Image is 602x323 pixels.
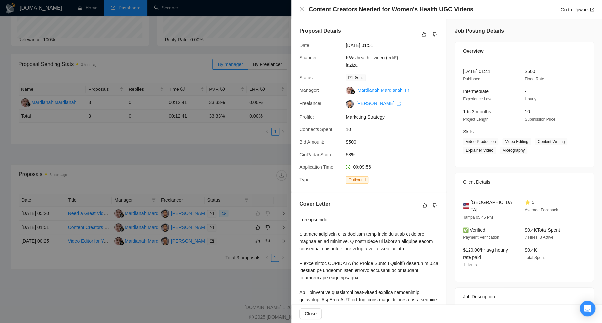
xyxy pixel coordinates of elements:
span: 10 [525,109,530,114]
div: Client Details [463,173,586,191]
span: Date: [299,43,310,48]
span: export [590,8,594,12]
button: Close [299,7,305,12]
span: Video Production [463,138,498,145]
span: $500 [525,69,535,74]
span: Tampa 05:45 PM [463,215,493,220]
span: like [422,32,426,37]
span: Freelancer: [299,101,323,106]
span: Average Feedback [525,208,558,212]
span: Total Spent [525,255,545,260]
span: Overview [463,47,483,54]
span: Video Editing [502,138,531,145]
span: 00:09:56 [353,164,371,170]
span: Explainer Video [463,147,496,154]
span: Published [463,77,480,81]
span: 10 [346,126,445,133]
span: Experience Level [463,97,493,101]
button: like [420,30,428,38]
h4: Content Creators Needed for Women's Health UGC Videos [309,5,473,14]
img: 🇺🇸 [463,202,469,210]
span: 1 to 3 months [463,109,491,114]
span: ⭐ 5 [525,200,534,205]
h5: Cover Letter [299,200,330,208]
div: Job Description [463,288,586,305]
span: Bid Amount: [299,139,324,145]
span: - [525,89,526,94]
span: dislike [432,32,437,37]
span: Connects Spent: [299,127,334,132]
a: Mardianah Mardianah export [357,88,409,93]
a: Go to Upworkexport [560,7,594,12]
span: close [299,7,305,12]
span: Intermediate [463,89,489,94]
span: $0.4K [525,247,537,253]
span: GigRadar Score: [299,152,334,157]
h5: Job Posting Details [455,27,504,35]
span: Scanner: [299,55,318,60]
span: export [397,102,401,106]
button: like [421,201,429,209]
h5: Proposal Details [299,27,341,35]
span: Project Length [463,117,488,122]
span: Fixed Rate [525,77,544,81]
span: Close [305,310,317,317]
span: Submission Price [525,117,555,122]
span: Marketing Strategy [346,113,445,121]
span: 7 Hires, 3 Active [525,235,553,240]
span: 1 Hours [463,263,477,267]
div: Open Intercom Messenger [580,301,595,316]
span: Hourly [525,97,536,101]
span: Outbound [346,176,368,184]
span: $500 [346,138,445,146]
span: Application Time: [299,164,335,170]
span: Videography [500,147,527,154]
span: [DATE] 01:41 [463,69,490,74]
span: ✅ Verified [463,227,485,233]
span: $0.4K Total Spent [525,227,560,233]
span: Payment Verification [463,235,499,240]
span: Profile: [299,114,314,120]
span: [GEOGRAPHIC_DATA] [470,199,514,213]
span: [DATE] 01:51 [346,42,445,49]
span: Manager: [299,88,319,93]
span: Skills [463,129,474,134]
span: export [405,89,409,92]
img: gigradar-bm.png [350,90,355,94]
button: dislike [431,201,438,209]
span: Content Writing [535,138,567,145]
span: Status: [299,75,314,80]
span: Sent [355,75,363,80]
a: [PERSON_NAME] export [356,101,401,106]
button: dislike [431,30,438,38]
span: 58% [346,151,445,158]
span: mail [348,76,352,80]
img: c17AIh_ouQ017qqbpv5dMJlI87Xz-ZQrLW95avSDtJqyTu-v4YmXMF36r_-N9cmn4S [346,100,354,108]
span: clock-circle [346,165,350,169]
span: dislike [432,203,437,208]
span: $120.00/hr avg hourly rate paid [463,247,508,260]
span: Type: [299,177,311,182]
span: like [422,203,427,208]
a: KWs health - video (edit*) - laziza [346,55,401,68]
button: Close [299,308,322,319]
